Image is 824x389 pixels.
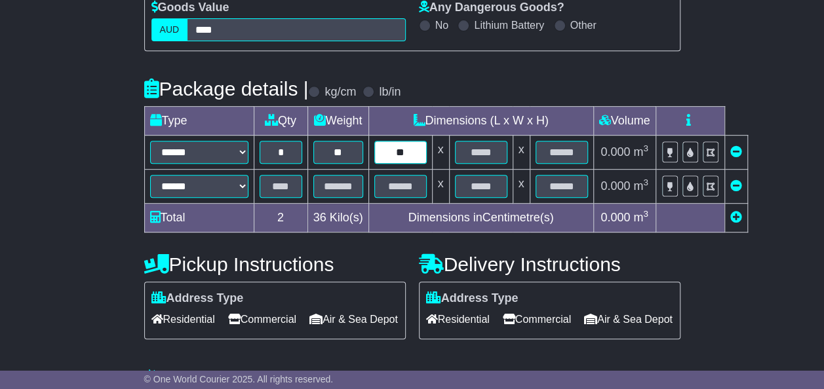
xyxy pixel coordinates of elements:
label: Address Type [151,291,244,306]
td: Total [144,204,254,232]
span: 0.000 [600,145,630,158]
span: m [633,179,648,193]
span: Commercial [228,309,296,329]
h4: Pickup Instructions [144,253,406,275]
label: Lithium Battery [474,19,544,31]
h4: Package details | [144,78,309,100]
label: No [435,19,448,31]
span: 0.000 [600,211,630,224]
span: Commercial [503,309,571,329]
span: 36 [313,211,326,224]
label: Goods Value [151,1,229,15]
label: Other [570,19,597,31]
td: 2 [254,204,307,232]
td: Kilo(s) [307,204,368,232]
span: Residential [151,309,215,329]
td: x [513,136,530,170]
sup: 3 [643,177,648,187]
span: Air & Sea Depot [584,309,673,329]
h4: Delivery Instructions [419,253,680,275]
a: Remove this item [730,145,742,158]
td: Dimensions in Centimetre(s) [368,204,593,232]
label: Any Dangerous Goods? [419,1,564,15]
span: m [633,211,648,224]
span: © One World Courier 2025. All rights reserved. [144,374,334,384]
td: Qty [254,107,307,136]
span: Air & Sea Depot [309,309,398,329]
label: AUD [151,18,188,41]
label: lb/in [379,85,401,100]
span: m [633,145,648,158]
label: kg/cm [324,85,356,100]
td: Volume [593,107,656,136]
span: 0.000 [600,179,630,193]
a: Remove this item [730,179,742,193]
label: Address Type [426,291,519,306]
sup: 3 [643,143,648,153]
td: Dimensions (L x W x H) [368,107,593,136]
a: Add new item [730,211,742,224]
td: x [432,136,449,170]
span: Residential [426,309,490,329]
td: Weight [307,107,368,136]
td: Type [144,107,254,136]
td: x [432,170,449,204]
td: x [513,170,530,204]
sup: 3 [643,209,648,219]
